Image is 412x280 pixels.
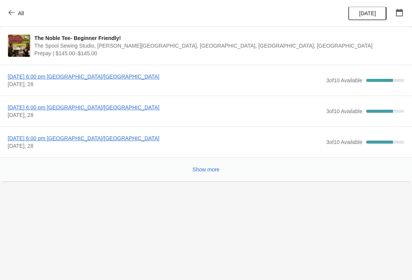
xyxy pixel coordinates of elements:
button: Show more [190,163,223,176]
span: 3 of 10 Available [326,139,362,145]
span: [DATE] 6:00 pm [GEOGRAPHIC_DATA]/[GEOGRAPHIC_DATA] [8,73,322,80]
span: 3 of 10 Available [326,77,362,83]
span: [DATE], 28 [8,111,322,119]
span: Show more [193,166,220,173]
span: The Spool Sewing Studio, [PERSON_NAME][GEOGRAPHIC_DATA], [GEOGRAPHIC_DATA], [GEOGRAPHIC_DATA], [G... [34,42,401,50]
span: [DATE] 6:00 pm [GEOGRAPHIC_DATA]/[GEOGRAPHIC_DATA] [8,134,322,142]
span: 3 of 10 Available [326,108,362,114]
span: [DATE] [359,10,376,16]
img: The Noble Tee- Beginner Friendly! [8,35,30,57]
span: Prepay | $145.00–$145.00 [34,50,401,57]
span: [DATE], 28 [8,80,322,88]
button: [DATE] [348,6,386,20]
span: [DATE] 6:00 pm [GEOGRAPHIC_DATA]/[GEOGRAPHIC_DATA] [8,104,322,111]
button: All [4,6,30,20]
span: The Noble Tee- Beginner Friendly! [34,34,401,42]
span: [DATE], 28 [8,142,322,150]
span: All [18,10,24,16]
